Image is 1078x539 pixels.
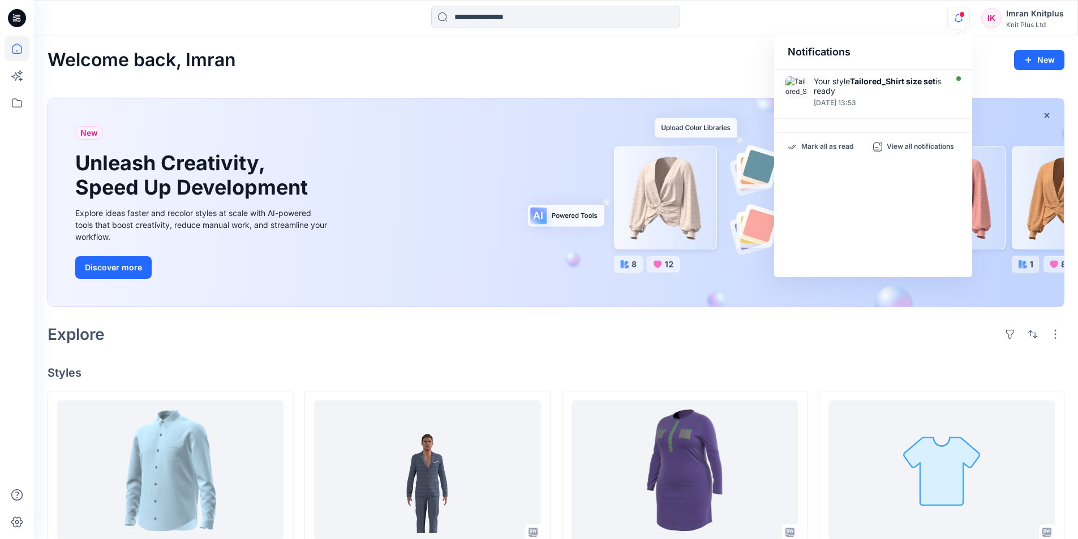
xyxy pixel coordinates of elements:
[774,35,972,70] div: Notifications
[814,76,944,96] div: Your style is ready
[1006,7,1064,20] div: Imran Knitplus
[981,8,1002,28] div: IK
[80,126,98,140] span: New
[75,256,152,279] button: Discover more
[1014,50,1064,70] button: New
[887,142,954,152] p: View all notifications
[48,325,105,343] h2: Explore
[801,142,853,152] p: Mark all as read
[48,50,236,71] h2: Welcome back, Imran
[48,366,1064,380] h4: Styles
[1006,20,1064,29] div: Knit Plus Ltd
[850,76,935,86] strong: Tailored_Shirt size set
[814,99,944,107] div: Monday, July 14, 2025 13:53
[75,151,313,200] h1: Unleash Creativity, Speed Up Development
[75,256,330,279] a: Discover more
[785,76,808,99] img: Tailored_Shirt size set
[75,207,330,243] div: Explore ideas faster and recolor styles at scale with AI-powered tools that boost creativity, red...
